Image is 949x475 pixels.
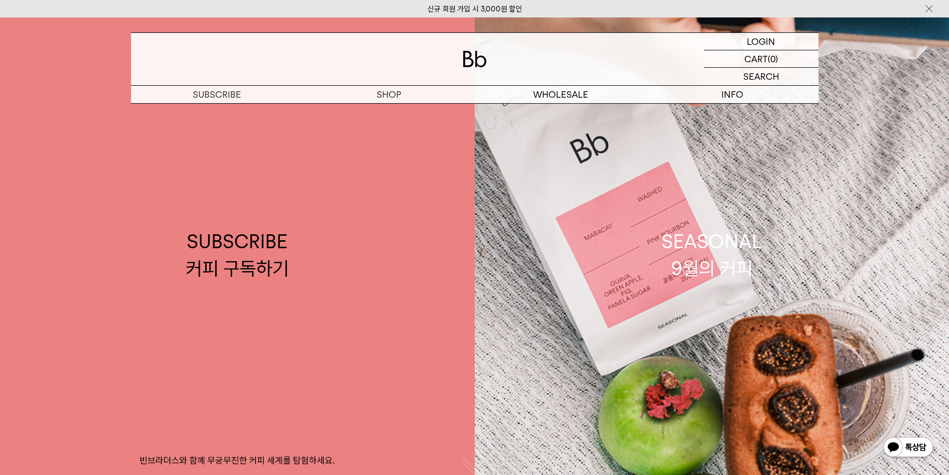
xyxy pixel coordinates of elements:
[662,228,762,281] div: SEASONAL 9월의 커피
[131,86,303,103] a: SUBSCRIBE
[704,33,818,50] a: LOGIN
[463,51,487,67] img: 로고
[647,86,818,103] p: INFO
[768,50,778,67] p: (0)
[743,68,779,85] p: SEARCH
[303,86,475,103] a: SHOP
[475,86,647,103] p: WHOLESALE
[744,50,768,67] p: CART
[747,33,775,50] p: LOGIN
[882,436,934,460] img: 카카오톡 채널 1:1 채팅 버튼
[186,228,289,281] div: SUBSCRIBE 커피 구독하기
[427,4,522,13] a: 신규 회원 가입 시 3,000원 할인
[704,50,818,68] a: CART (0)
